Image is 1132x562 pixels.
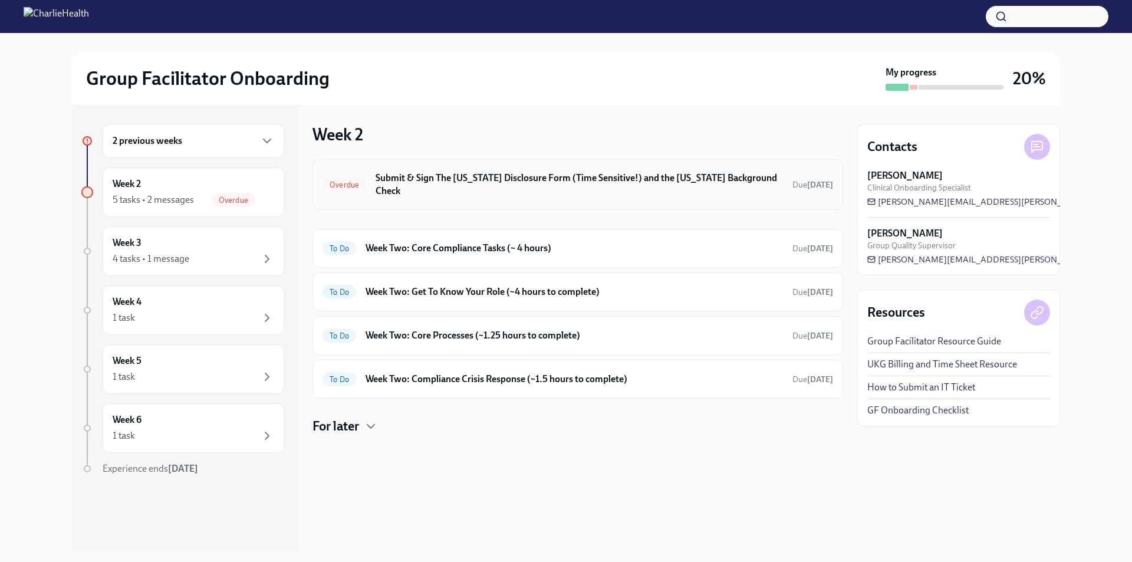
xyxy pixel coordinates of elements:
h4: Contacts [867,138,917,156]
strong: [DATE] [807,331,833,341]
span: September 17th, 2025 10:00 [792,179,833,190]
h6: Week 5 [113,354,141,367]
span: Clinical Onboarding Specialist [867,182,971,193]
span: Group Quality Supervisor [867,240,956,251]
span: Experience ends [103,463,198,474]
span: September 22nd, 2025 10:00 [792,374,833,385]
a: How to Submit an IT Ticket [867,381,975,394]
a: UKG Billing and Time Sheet Resource [867,358,1017,371]
span: To Do [323,375,356,384]
a: Week 34 tasks • 1 message [81,226,284,276]
h6: 2 previous weeks [113,134,182,147]
a: Group Facilitator Resource Guide [867,335,1001,348]
div: For later [312,418,843,435]
h6: Submit & Sign The [US_STATE] Disclosure Form (Time Sensitive!) and the [US_STATE] Background Check [376,172,783,198]
a: Week 25 tasks • 2 messagesOverdue [81,167,284,217]
span: To Do [323,244,356,253]
h3: 20% [1013,68,1046,89]
strong: My progress [886,66,936,79]
span: September 22nd, 2025 10:00 [792,330,833,341]
span: Overdue [323,180,366,189]
span: Due [792,331,833,341]
h6: Week Two: Core Compliance Tasks (~ 4 hours) [366,242,783,255]
h4: Resources [867,304,925,321]
span: To Do [323,288,356,297]
a: Week 51 task [81,344,284,394]
img: CharlieHealth [24,7,89,26]
strong: [PERSON_NAME] [867,227,943,240]
h2: Group Facilitator Onboarding [86,67,330,90]
a: To DoWeek Two: Core Compliance Tasks (~ 4 hours)Due[DATE] [323,239,833,258]
h6: Week 6 [113,413,141,426]
h6: Week 2 [113,178,141,190]
a: GF Onboarding Checklist [867,404,969,417]
span: Due [792,180,833,190]
h6: Week Two: Compliance Crisis Response (~1.5 hours to complete) [366,373,783,386]
strong: [DATE] [807,180,833,190]
div: 4 tasks • 1 message [113,252,189,265]
span: To Do [323,331,356,340]
h6: Week Two: Get To Know Your Role (~4 hours to complete) [366,285,783,298]
strong: [DATE] [168,463,198,474]
div: 1 task [113,311,135,324]
strong: [DATE] [807,287,833,297]
span: Due [792,287,833,297]
div: 1 task [113,370,135,383]
strong: [DATE] [807,374,833,384]
span: Overdue [212,196,255,205]
strong: [DATE] [807,244,833,254]
a: To DoWeek Two: Compliance Crisis Response (~1.5 hours to complete)Due[DATE] [323,370,833,389]
h3: Week 2 [312,124,363,145]
strong: [PERSON_NAME] [867,169,943,182]
a: To DoWeek Two: Core Processes (~1.25 hours to complete)Due[DATE] [323,326,833,345]
a: Week 41 task [81,285,284,335]
a: OverdueSubmit & Sign The [US_STATE] Disclosure Form (Time Sensitive!) and the [US_STATE] Backgrou... [323,169,833,200]
a: To DoWeek Two: Get To Know Your Role (~4 hours to complete)Due[DATE] [323,282,833,301]
span: Due [792,374,833,384]
div: 1 task [113,429,135,442]
h6: Week 4 [113,295,141,308]
span: Due [792,244,833,254]
span: September 22nd, 2025 10:00 [792,287,833,298]
h6: Week Two: Core Processes (~1.25 hours to complete) [366,329,783,342]
div: 5 tasks • 2 messages [113,193,194,206]
h6: Week 3 [113,236,141,249]
a: Week 61 task [81,403,284,453]
span: September 22nd, 2025 10:00 [792,243,833,254]
div: 2 previous weeks [103,124,284,158]
h4: For later [312,418,359,435]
